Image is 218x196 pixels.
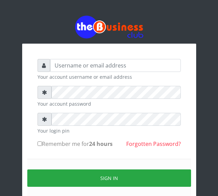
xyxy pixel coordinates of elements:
b: 24 hours [89,140,113,148]
small: Your login pin [38,127,181,134]
small: Your account password [38,100,181,107]
input: Remember me for24 hours [38,141,42,146]
small: Your account username or email address [38,73,181,80]
a: Forgotten Password? [126,140,181,148]
label: Remember me for [38,140,113,148]
input: Username or email address [50,59,181,72]
button: Sign in [27,169,191,187]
